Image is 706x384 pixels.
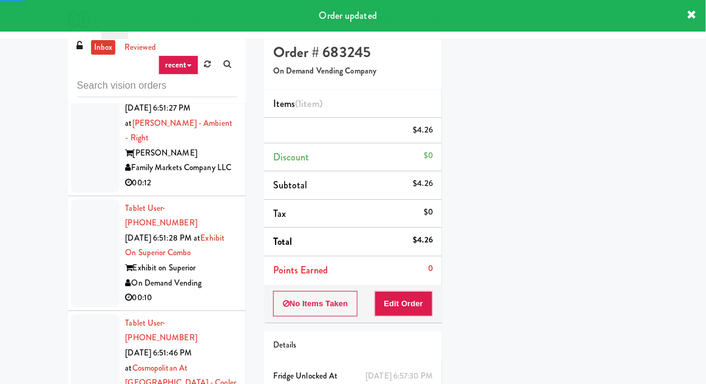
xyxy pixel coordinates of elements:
[302,97,319,111] ng-pluralize: item
[158,55,199,75] a: recent
[273,178,308,192] span: Subtotal
[424,205,433,220] div: $0
[273,338,433,353] div: Details
[413,123,433,138] div: $4.26
[77,75,237,97] input: Search vision orders
[126,117,233,144] a: [PERSON_NAME] - Ambient - Right
[126,290,237,306] div: 00:10
[273,291,358,317] button: No Items Taken
[126,160,237,176] div: Family Markets Company LLC
[273,235,293,249] span: Total
[424,148,433,163] div: $0
[365,369,433,384] div: [DATE] 6:57:30 PM
[91,40,116,55] a: inbox
[126,347,192,374] span: [DATE] 6:51:46 PM at
[68,66,246,196] li: Tablet User· [PHONE_NUMBER][DATE] 6:51:27 PM at[PERSON_NAME] - Ambient - Right[PERSON_NAME]Family...
[126,317,197,344] a: Tablet User· [PHONE_NUMBER]
[273,44,433,60] h4: Order # 683245
[273,97,322,111] span: Items
[413,176,433,191] div: $4.26
[126,261,237,276] div: Exhibit on Superior
[121,40,159,55] a: reviewed
[273,263,328,277] span: Points Earned
[126,146,237,161] div: [PERSON_NAME]
[413,233,433,248] div: $4.26
[68,196,246,311] li: Tablet User· [PHONE_NUMBER][DATE] 6:51:28 PM atExhibit on Superior ComboExhibit on SuperiorOn Dem...
[428,261,433,276] div: 0
[295,97,322,111] span: (1 )
[126,102,191,129] span: [DATE] 6:51:27 PM at
[319,9,377,22] span: Order updated
[273,369,433,384] div: Fridge Unlocked At
[273,67,433,76] h5: On Demand Vending Company
[126,176,237,191] div: 00:12
[126,276,237,291] div: On Demand Vending
[273,207,286,221] span: Tax
[126,202,197,229] a: Tablet User· [PHONE_NUMBER]
[126,232,201,244] span: [DATE] 6:51:28 PM at
[375,291,433,317] button: Edit Order
[273,150,310,164] span: Discount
